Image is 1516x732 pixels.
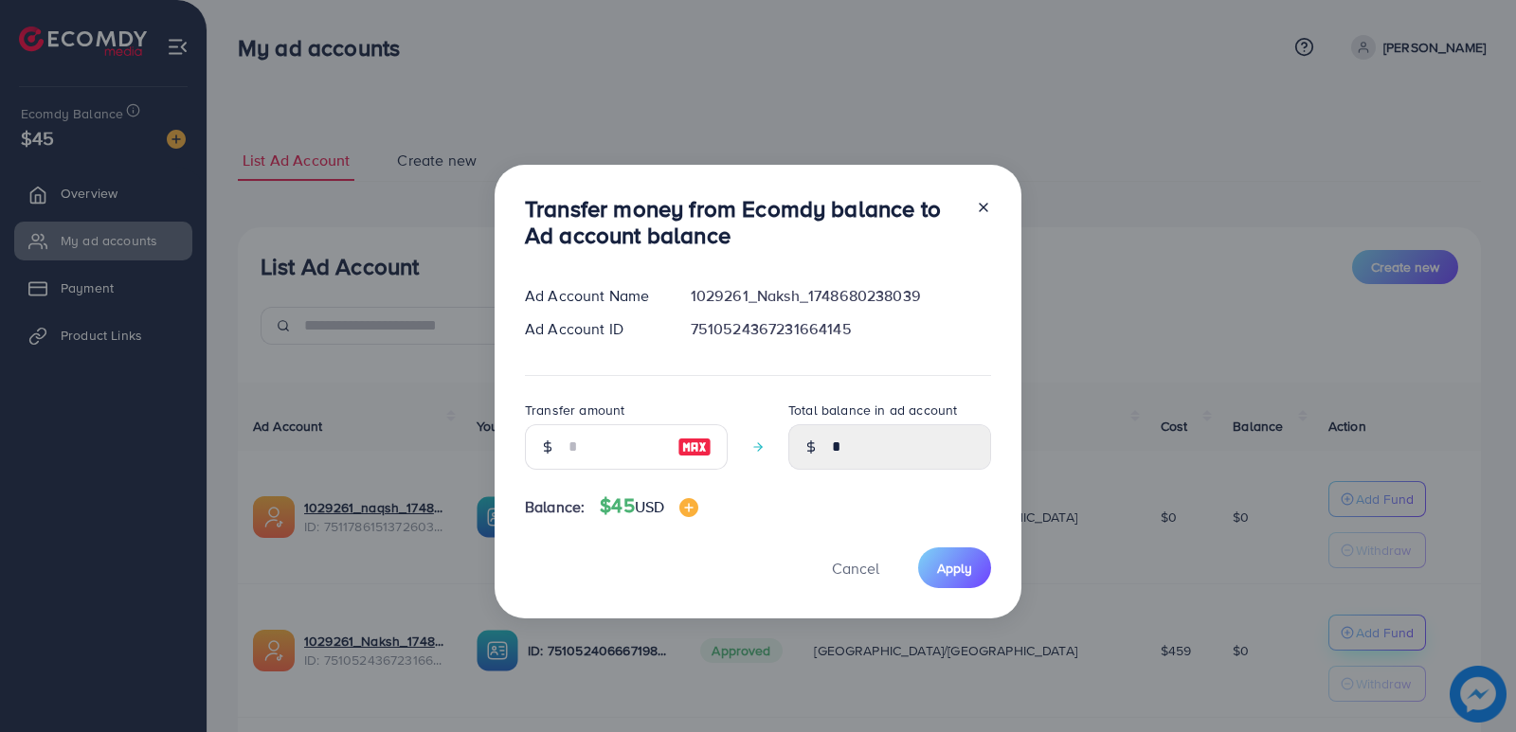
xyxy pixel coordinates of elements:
[600,494,698,518] h4: $45
[510,318,676,340] div: Ad Account ID
[808,547,903,588] button: Cancel
[525,195,961,250] h3: Transfer money from Ecomdy balance to Ad account balance
[679,498,698,517] img: image
[937,559,972,578] span: Apply
[832,558,879,579] span: Cancel
[525,496,585,518] span: Balance:
[676,285,1006,307] div: 1029261_Naksh_1748680238039
[677,436,712,458] img: image
[510,285,676,307] div: Ad Account Name
[525,401,624,420] label: Transfer amount
[635,496,664,517] span: USD
[918,547,991,588] button: Apply
[788,401,957,420] label: Total balance in ad account
[676,318,1006,340] div: 7510524367231664145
